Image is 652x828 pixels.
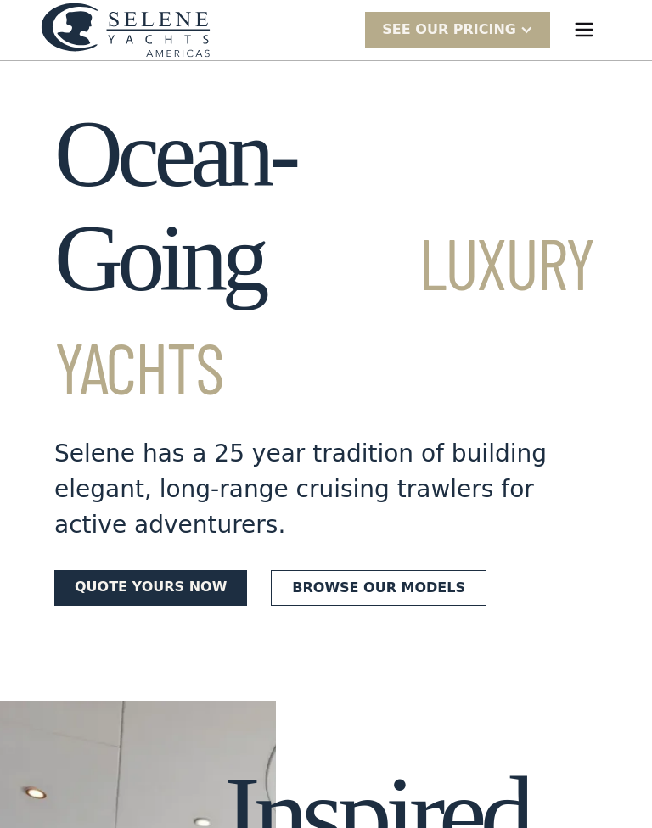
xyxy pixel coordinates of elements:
[54,436,598,543] div: Selene has a 25 year tradition of building elegant, long-range cruising trawlers for active adven...
[54,570,247,606] a: Quote yours now
[365,12,550,48] div: SEE Our Pricing
[271,570,486,606] a: Browse our models
[557,3,611,57] div: menu
[54,219,593,409] span: Luxury Yachts
[54,102,598,416] h1: Ocean-Going
[41,3,211,58] a: home
[41,3,211,58] img: logo
[382,20,516,40] div: SEE Our Pricing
